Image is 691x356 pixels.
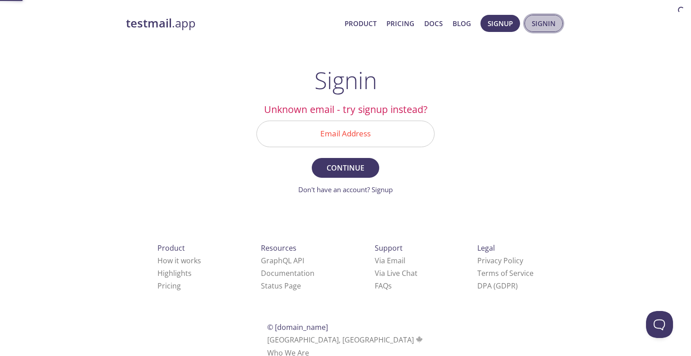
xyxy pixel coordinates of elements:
span: Support [375,243,403,253]
a: How it works [157,256,201,266]
a: Privacy Policy [477,256,523,266]
a: testmail.app [126,16,337,31]
iframe: Help Scout Beacon - Open [646,311,673,338]
a: Documentation [261,268,314,278]
a: Terms of Service [477,268,534,278]
a: Highlights [157,268,192,278]
a: GraphQL API [261,256,304,266]
h1: Signin [314,67,377,94]
a: Product [345,18,377,29]
span: © [DOMAIN_NAME] [267,322,328,332]
span: Product [157,243,185,253]
a: Via Live Chat [375,268,417,278]
h2: Unknown email - try signup instead? [256,102,435,117]
span: Legal [477,243,495,253]
strong: testmail [126,15,172,31]
a: Status Page [261,281,301,291]
button: Signin [525,15,563,32]
a: FAQ [375,281,392,291]
span: Signin [532,18,556,29]
a: Docs [424,18,443,29]
a: Pricing [157,281,181,291]
a: Blog [453,18,471,29]
button: Signup [480,15,520,32]
span: Resources [261,243,296,253]
a: Don't have an account? Signup [298,185,393,194]
a: Via Email [375,256,405,266]
span: Continue [322,162,369,174]
a: Pricing [386,18,414,29]
button: Continue [312,158,379,178]
span: [GEOGRAPHIC_DATA], [GEOGRAPHIC_DATA] [267,335,424,345]
span: s [388,281,392,291]
a: DPA (GDPR) [477,281,518,291]
span: Signup [488,18,513,29]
